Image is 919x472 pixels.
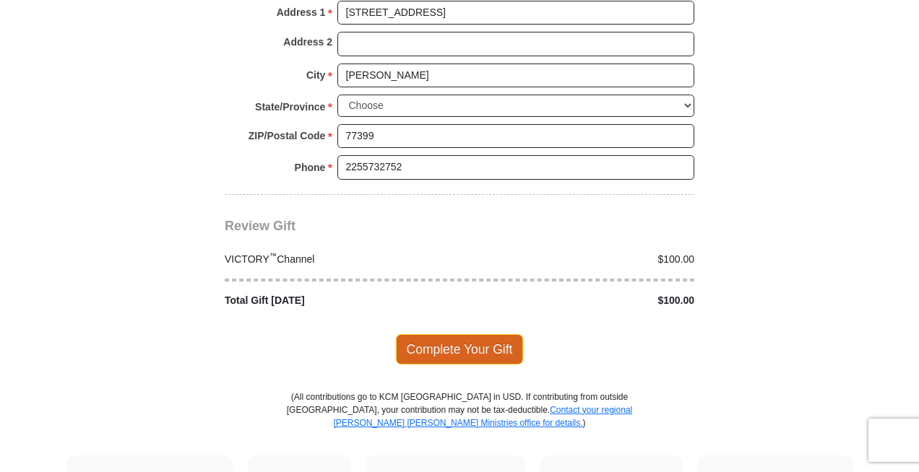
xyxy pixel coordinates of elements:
[333,405,632,428] a: Contact your regional [PERSON_NAME] [PERSON_NAME] Ministries office for details.
[269,251,277,260] sup: ™
[396,334,524,364] span: Complete Your Gift
[249,126,326,146] strong: ZIP/Postal Code
[306,65,325,85] strong: City
[459,252,702,267] div: $100.00
[459,293,702,308] div: $100.00
[217,252,460,267] div: VICTORY Channel
[255,97,325,117] strong: State/Province
[286,390,633,455] p: (All contributions go to KCM [GEOGRAPHIC_DATA] in USD. If contributing from outside [GEOGRAPHIC_D...
[283,32,332,52] strong: Address 2
[295,157,326,178] strong: Phone
[277,2,326,22] strong: Address 1
[225,219,295,233] span: Review Gift
[217,293,460,308] div: Total Gift [DATE]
